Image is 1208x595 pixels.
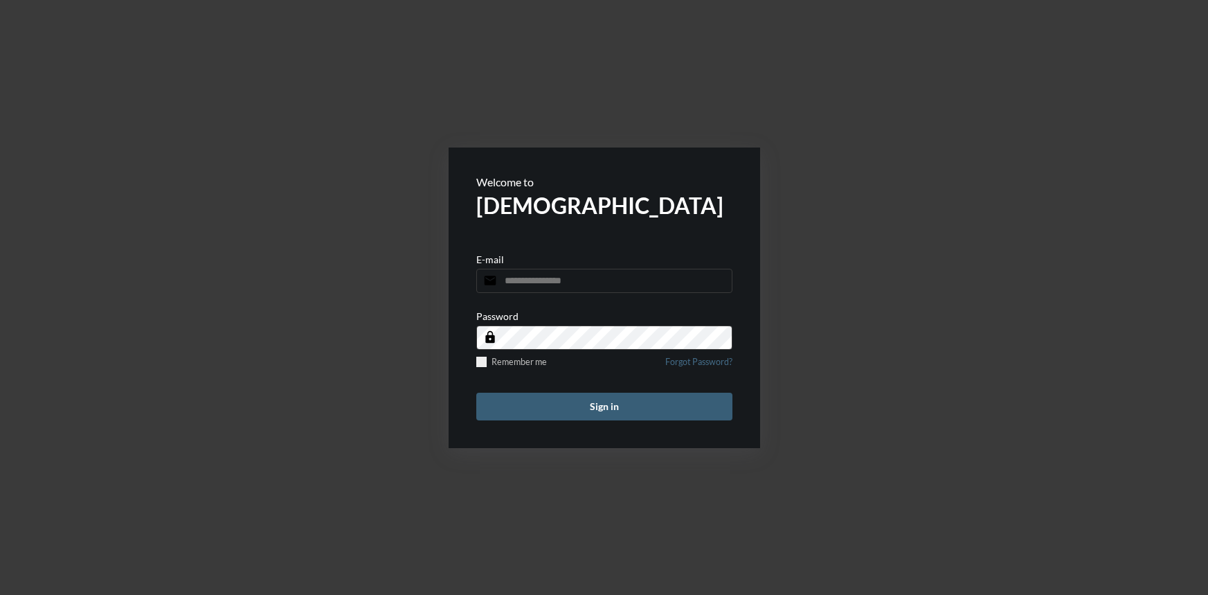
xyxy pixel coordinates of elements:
[476,254,504,265] p: E-mail
[665,357,732,375] a: Forgot Password?
[476,192,732,219] h2: [DEMOGRAPHIC_DATA]
[476,310,519,322] p: Password
[476,357,547,367] label: Remember me
[476,393,732,420] button: Sign in
[476,175,732,188] p: Welcome to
